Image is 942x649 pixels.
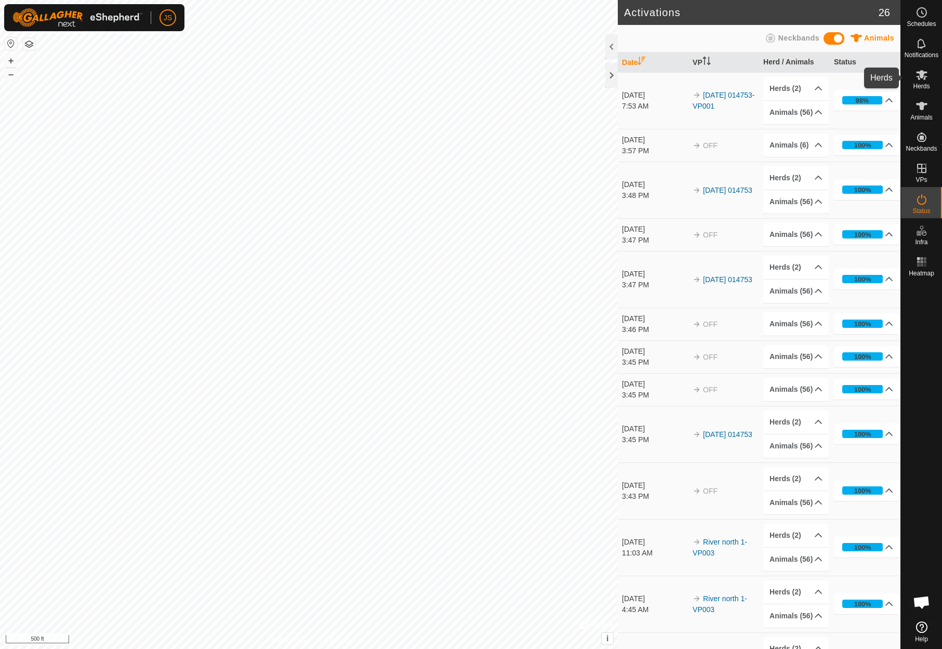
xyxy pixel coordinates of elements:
[915,636,928,642] span: Help
[602,633,613,644] button: i
[906,145,937,152] span: Neckbands
[854,140,871,150] div: 100%
[907,21,936,27] span: Schedules
[693,353,701,361] img: arrow
[703,386,718,394] span: OFF
[693,594,747,614] a: River north 1-VP003
[622,491,687,502] div: 3:43 PM
[763,467,829,491] p-accordion-header: Herds (2)
[693,141,701,150] img: arrow
[854,599,871,609] div: 100%
[693,538,747,557] a: River north 1-VP003
[763,280,829,303] p-accordion-header: Animals (56)
[622,434,687,445] div: 3:45 PM
[905,52,938,58] span: Notifications
[693,386,701,394] img: arrow
[854,185,871,195] div: 100%
[854,274,871,284] div: 100%
[834,313,899,334] p-accordion-header: 100%
[910,114,933,121] span: Animals
[622,604,687,615] div: 4:45 AM
[5,68,17,81] button: –
[622,235,687,246] div: 3:47 PM
[703,275,752,284] a: [DATE] 014753
[622,537,687,548] div: [DATE]
[778,34,819,42] span: Neckbands
[916,177,927,183] span: VPs
[842,486,883,495] div: 100%
[606,634,608,643] span: i
[622,224,687,235] div: [DATE]
[763,345,829,368] p-accordion-header: Animals (56)
[879,5,890,20] span: 26
[703,353,718,361] span: OFF
[763,223,829,246] p-accordion-header: Animals (56)
[763,134,829,157] p-accordion-header: Animals (6)
[693,487,701,495] img: arrow
[759,52,830,73] th: Herd / Animals
[763,524,829,547] p-accordion-header: Herds (2)
[624,6,879,19] h2: Activations
[834,135,899,155] p-accordion-header: 100%
[23,38,35,50] button: Map Layers
[703,320,718,328] span: OFF
[622,324,687,335] div: 3:46 PM
[622,390,687,401] div: 3:45 PM
[12,8,142,27] img: Gallagher Logo
[834,379,899,400] p-accordion-header: 100%
[693,275,701,284] img: arrow
[268,635,307,645] a: Privacy Policy
[763,434,829,458] p-accordion-header: Animals (56)
[693,320,701,328] img: arrow
[638,58,646,67] p-sorticon: Activate to sort
[763,491,829,514] p-accordion-header: Animals (56)
[763,166,829,190] p-accordion-header: Herds (2)
[854,429,871,439] div: 100%
[842,141,883,149] div: 100%
[854,319,871,329] div: 100%
[5,37,17,50] button: Reset Map
[5,55,17,67] button: +
[693,594,701,603] img: arrow
[622,179,687,190] div: [DATE]
[834,224,899,245] p-accordion-header: 100%
[842,600,883,608] div: 100%
[703,430,752,439] a: [DATE] 014753
[854,486,871,496] div: 100%
[864,34,894,42] span: Animals
[834,179,899,200] p-accordion-header: 100%
[842,320,883,328] div: 100%
[763,77,829,100] p-accordion-header: Herds (2)
[703,141,718,150] span: OFF
[622,357,687,368] div: 3:45 PM
[622,280,687,290] div: 3:47 PM
[856,96,869,105] div: 98%
[693,91,754,110] a: [DATE] 014753-VP001
[622,90,687,101] div: [DATE]
[834,269,899,289] p-accordion-header: 100%
[622,379,687,390] div: [DATE]
[622,480,687,491] div: [DATE]
[763,256,829,279] p-accordion-header: Herds (2)
[842,96,883,104] div: 98%
[913,83,930,89] span: Herds
[763,101,829,124] p-accordion-header: Animals (56)
[842,352,883,361] div: 100%
[763,312,829,336] p-accordion-header: Animals (56)
[834,346,899,367] p-accordion-header: 100%
[703,487,718,495] span: OFF
[763,580,829,604] p-accordion-header: Herds (2)
[854,542,871,552] div: 100%
[703,186,752,194] a: [DATE] 014753
[693,91,701,99] img: arrow
[622,135,687,145] div: [DATE]
[906,587,937,618] a: Open chat
[854,352,871,362] div: 100%
[693,231,701,239] img: arrow
[842,543,883,551] div: 100%
[693,430,701,439] img: arrow
[834,90,899,111] p-accordion-header: 98%
[909,270,934,276] span: Heatmap
[622,190,687,201] div: 3:48 PM
[842,430,883,438] div: 100%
